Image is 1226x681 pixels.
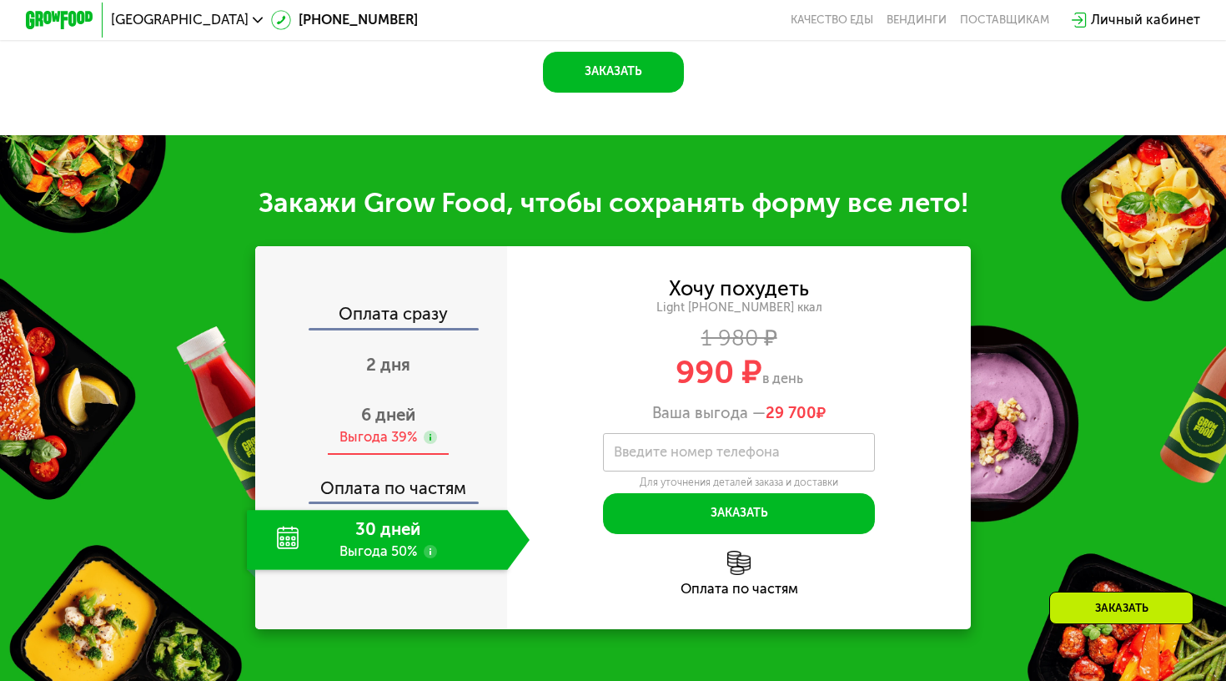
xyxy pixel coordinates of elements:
div: 1 980 ₽ [507,329,970,348]
span: 29 700 [766,404,816,422]
span: [GEOGRAPHIC_DATA] [111,13,249,27]
span: ₽ [766,404,826,422]
button: Заказать [543,52,684,93]
div: Оплата по частям [257,462,507,502]
div: Оплата по частям [507,583,970,596]
div: поставщикам [960,13,1049,27]
div: Ваша выгода — [507,404,970,422]
div: Оплата сразу [257,305,507,328]
span: 2 дня [366,355,410,375]
div: Для уточнения деталей заказа и доставки [603,476,876,489]
div: Light [PHONE_NUMBER] ккал [507,300,970,315]
button: Заказать [603,493,876,534]
label: Введите номер телефона [614,447,780,457]
div: Хочу похудеть [669,280,809,299]
img: l6xcnZfty9opOoJh.png [727,551,751,575]
a: Качество еды [791,13,873,27]
a: Вендинги [887,13,947,27]
span: 6 дней [361,405,415,425]
span: 990 ₽ [676,353,762,391]
span: в день [762,371,803,386]
div: Личный кабинет [1091,10,1200,31]
a: [PHONE_NUMBER] [271,10,418,31]
div: Выгода 39% [339,428,417,447]
div: Заказать [1049,592,1193,624]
